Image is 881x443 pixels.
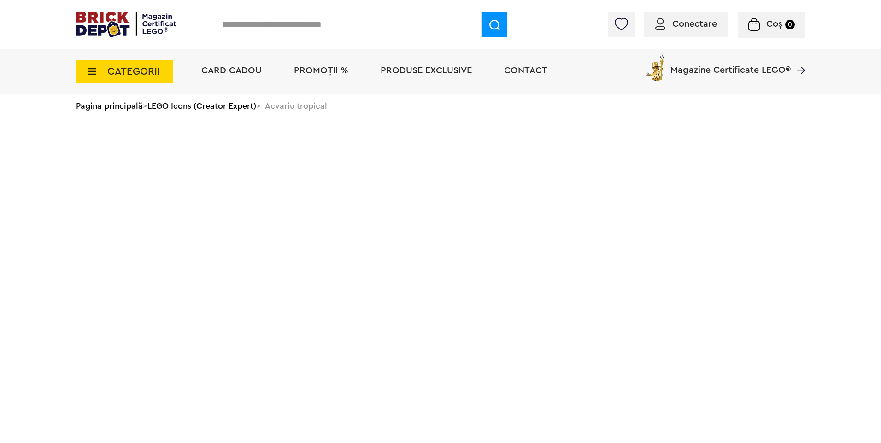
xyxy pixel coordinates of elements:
a: Pagina principală [76,102,143,110]
a: Magazine Certificate LEGO® [791,53,805,63]
div: > > Acvariu tropical [76,94,805,118]
span: Conectare [672,19,717,29]
span: Coș [766,19,782,29]
a: Contact [504,66,547,75]
a: LEGO Icons (Creator Expert) [147,102,256,110]
a: Conectare [655,19,717,29]
a: Card Cadou [201,66,262,75]
span: CATEGORII [107,66,160,76]
a: Produse exclusive [381,66,472,75]
small: 0 [785,20,795,29]
span: Magazine Certificate LEGO® [670,53,791,75]
a: PROMOȚII % [294,66,348,75]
